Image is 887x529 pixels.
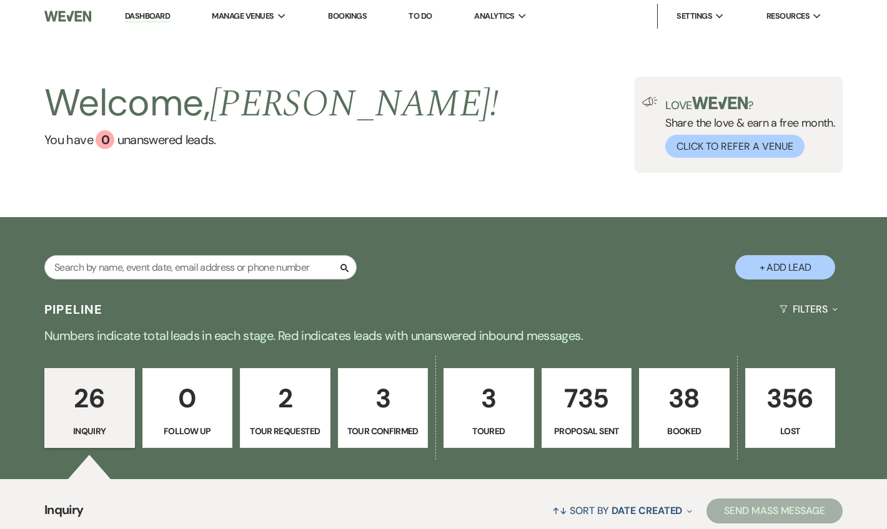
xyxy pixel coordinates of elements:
[338,368,429,448] a: 3Tour Confirmed
[96,130,114,149] div: 0
[248,377,322,419] p: 2
[328,11,367,21] a: Bookings
[547,494,697,527] button: Sort By Date Created
[151,424,225,438] p: Follow Up
[676,10,712,22] span: Settings
[552,504,567,517] span: ↑↓
[44,301,103,318] h3: Pipeline
[735,255,835,279] button: + Add Lead
[692,97,748,109] img: weven-logo-green.svg
[474,10,514,22] span: Analytics
[452,424,526,438] p: Toured
[665,135,805,158] button: Click to Refer a Venue
[775,293,843,326] button: Filters
[44,500,84,527] span: Inquiry
[665,97,835,111] p: Love ?
[706,498,843,523] button: Send Mass Message
[44,130,498,149] a: You have 0 unanswered leads.
[639,368,730,448] a: 38Booked
[753,377,828,419] p: 356
[52,424,127,438] p: Inquiry
[151,377,225,419] p: 0
[452,377,526,419] p: 3
[542,368,632,448] a: 735Proposal Sent
[44,255,357,279] input: Search by name, event date, email address or phone number
[443,368,534,448] a: 3Toured
[612,504,682,517] span: Date Created
[142,368,233,448] a: 0Follow Up
[52,377,127,419] p: 26
[647,377,721,419] p: 38
[240,368,330,448] a: 2Tour Requested
[550,377,624,419] p: 735
[642,97,658,107] img: loud-speaker-illustration.svg
[766,10,810,22] span: Resources
[550,424,624,438] p: Proposal Sent
[210,75,498,133] span: [PERSON_NAME] !
[647,424,721,438] p: Booked
[346,377,420,419] p: 3
[346,424,420,438] p: Tour Confirmed
[212,10,274,22] span: Manage Venues
[248,424,322,438] p: Tour Requested
[409,11,432,21] a: To Do
[753,424,828,438] p: Lost
[44,368,135,448] a: 26Inquiry
[745,368,836,448] a: 356Lost
[44,3,91,29] img: Weven Logo
[125,11,170,22] a: Dashboard
[658,97,835,158] div: Share the love & earn a free month.
[44,77,498,130] h2: Welcome,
